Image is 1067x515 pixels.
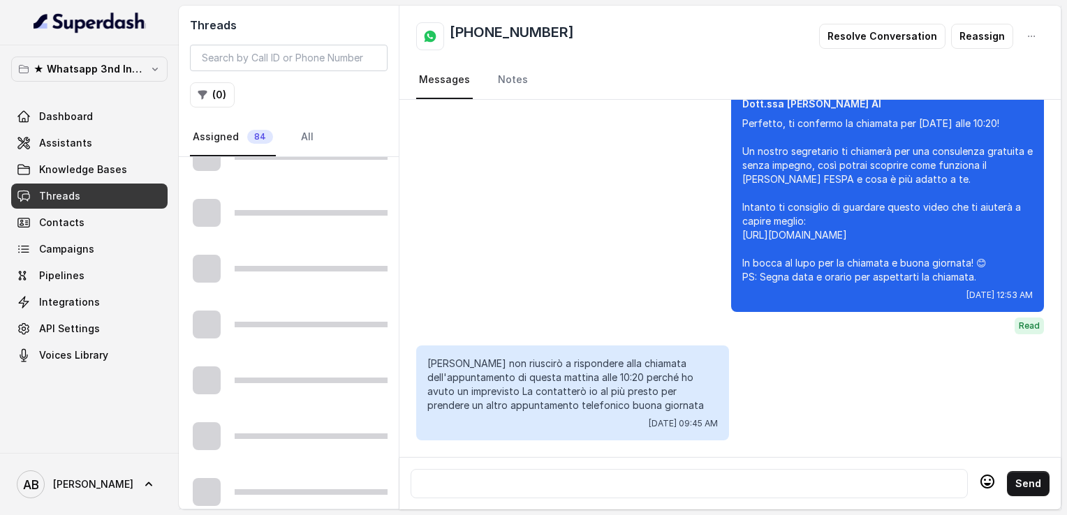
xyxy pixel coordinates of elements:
a: All [298,119,316,156]
span: Voices Library [39,348,108,362]
span: Read [1015,318,1044,334]
nav: Tabs [190,119,388,156]
a: Notes [495,61,531,99]
p: Dott.ssa [PERSON_NAME] AI [742,97,1033,111]
button: Resolve Conversation [819,24,945,49]
h2: Threads [190,17,388,33]
span: 84 [247,130,273,144]
button: (0) [190,82,235,107]
text: AB [23,477,39,492]
a: Assigned84 [190,119,276,156]
p: Perfetto, ti confermo la chiamata per [DATE] alle 10:20! Un nostro segretario ti chiamerà per una... [742,117,1033,284]
p: ★ Whatsapp 3nd Inbound BM5 [34,61,145,77]
input: Search by Call ID or Phone Number [190,45,388,71]
a: Voices Library [11,343,168,368]
span: [DATE] 09:45 AM [649,418,718,429]
button: Send [1007,471,1050,496]
p: [PERSON_NAME] non riuscirò a rispondere alla chiamata dell'appuntamento di questa mattina alle 10... [427,357,718,412]
a: Messages [416,61,473,99]
img: light.svg [34,11,146,33]
a: [PERSON_NAME] [11,465,168,504]
span: [DATE] 12:53 AM [966,290,1033,301]
h2: [PHONE_NUMBER] [450,22,574,50]
button: Reassign [951,24,1013,49]
button: ★ Whatsapp 3nd Inbound BM5 [11,57,168,82]
span: [PERSON_NAME] [53,477,133,491]
nav: Tabs [416,61,1044,99]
